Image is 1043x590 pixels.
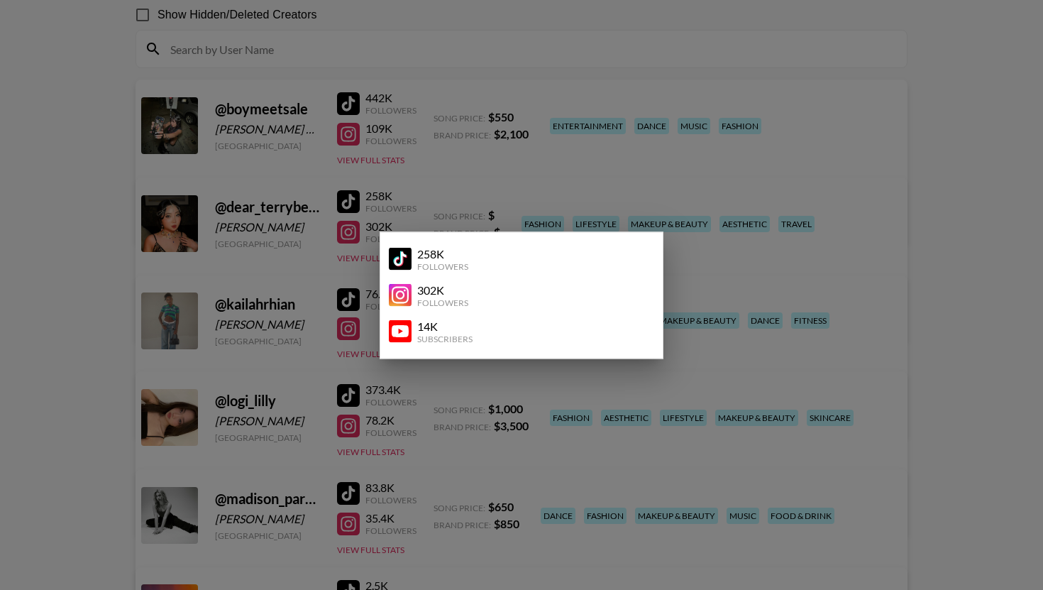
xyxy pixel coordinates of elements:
[417,333,473,344] div: Subscribers
[389,248,412,271] img: YouTube
[389,320,412,343] img: YouTube
[417,297,468,307] div: Followers
[417,246,468,261] div: 258K
[417,283,468,297] div: 302K
[417,319,473,333] div: 14K
[389,284,412,307] img: YouTube
[417,261,468,271] div: Followers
